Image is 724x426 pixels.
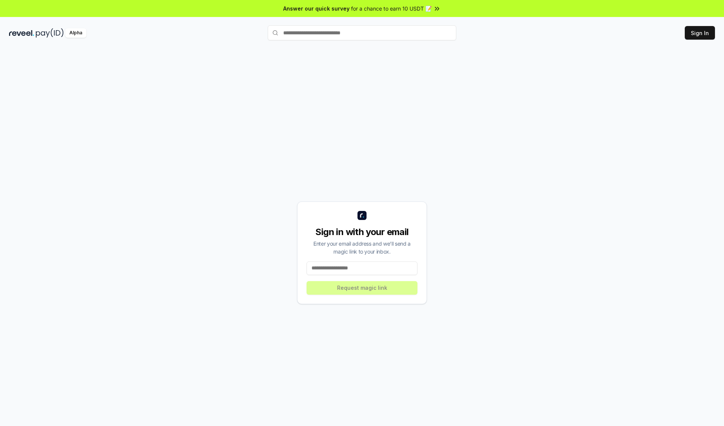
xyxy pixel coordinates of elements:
span: for a chance to earn 10 USDT 📝 [351,5,432,12]
div: Enter your email address and we’ll send a magic link to your inbox. [307,240,417,255]
img: logo_small [357,211,367,220]
div: Sign in with your email [307,226,417,238]
button: Sign In [685,26,715,40]
span: Answer our quick survey [283,5,350,12]
div: Alpha [65,28,86,38]
img: reveel_dark [9,28,34,38]
img: pay_id [36,28,64,38]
